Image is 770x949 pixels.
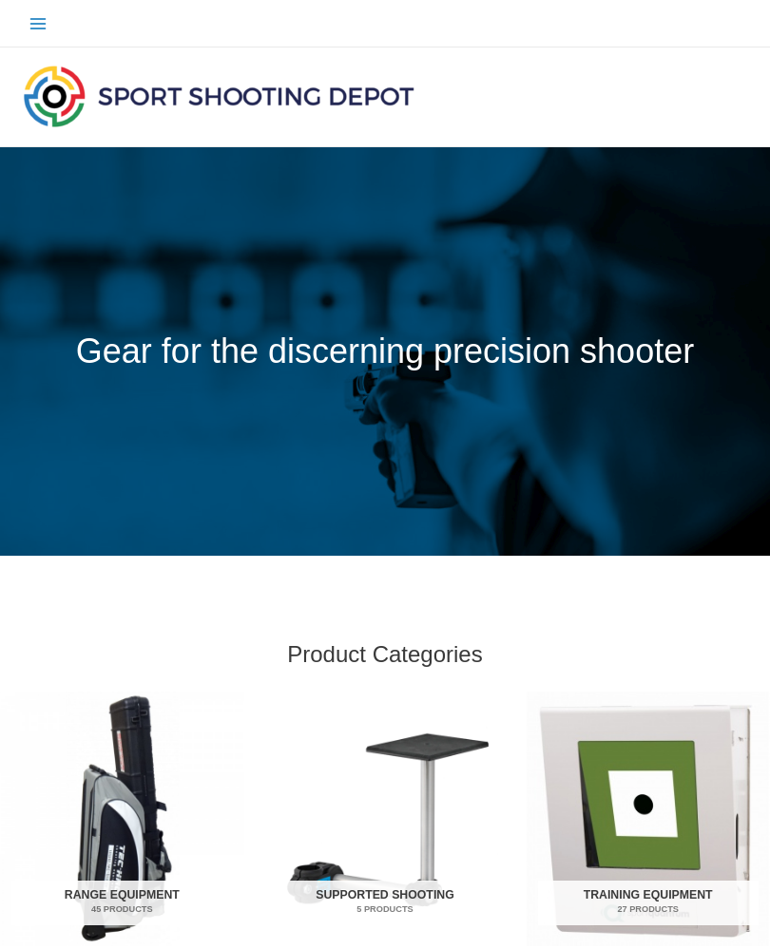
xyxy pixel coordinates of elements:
mark: 27 Products [538,903,759,917]
h2: Supported Shooting [275,881,495,925]
a: Visit product category Training Equipment [526,692,770,946]
img: Supported Shooting [263,692,508,946]
a: Visit product category Supported Shooting [263,692,508,946]
mark: 45 Products [11,903,232,917]
img: Sport Shooting Depot [19,61,418,131]
h2: Training Equipment [538,881,759,925]
p: Gear for the discerning precision shooter [52,320,719,384]
mark: 5 Products [275,903,495,917]
img: Training Equipment [526,692,770,946]
h2: Range Equipment [11,881,232,925]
